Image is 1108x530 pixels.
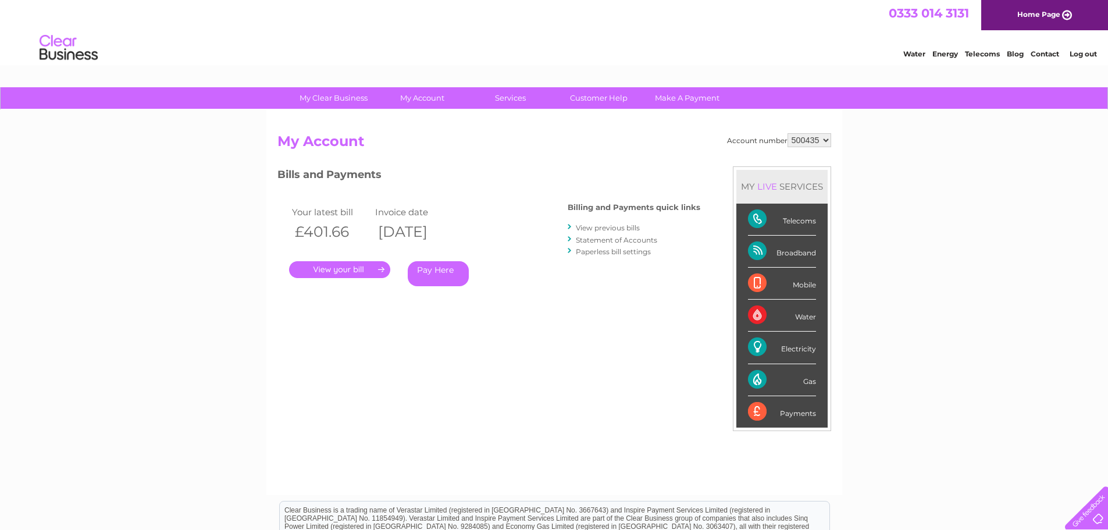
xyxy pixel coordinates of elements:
[903,49,925,58] a: Water
[932,49,958,58] a: Energy
[1070,49,1097,58] a: Log out
[736,170,828,203] div: MY SERVICES
[748,396,816,428] div: Payments
[748,236,816,268] div: Broadband
[576,223,640,232] a: View previous bills
[277,133,831,155] h2: My Account
[372,220,456,244] th: [DATE]
[1007,49,1024,58] a: Blog
[748,300,816,332] div: Water
[889,6,969,20] a: 0333 014 3131
[639,87,735,109] a: Make A Payment
[551,87,647,109] a: Customer Help
[748,332,816,364] div: Electricity
[408,261,469,286] a: Pay Here
[286,87,382,109] a: My Clear Business
[755,181,779,192] div: LIVE
[965,49,1000,58] a: Telecoms
[372,204,456,220] td: Invoice date
[277,166,700,187] h3: Bills and Payments
[289,204,373,220] td: Your latest bill
[289,220,373,244] th: £401.66
[748,364,816,396] div: Gas
[568,203,700,212] h4: Billing and Payments quick links
[748,268,816,300] div: Mobile
[727,133,831,147] div: Account number
[462,87,558,109] a: Services
[39,30,98,66] img: logo.png
[280,6,829,56] div: Clear Business is a trading name of Verastar Limited (registered in [GEOGRAPHIC_DATA] No. 3667643...
[576,236,657,244] a: Statement of Accounts
[289,261,390,278] a: .
[1031,49,1059,58] a: Contact
[374,87,470,109] a: My Account
[576,247,651,256] a: Paperless bill settings
[748,204,816,236] div: Telecoms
